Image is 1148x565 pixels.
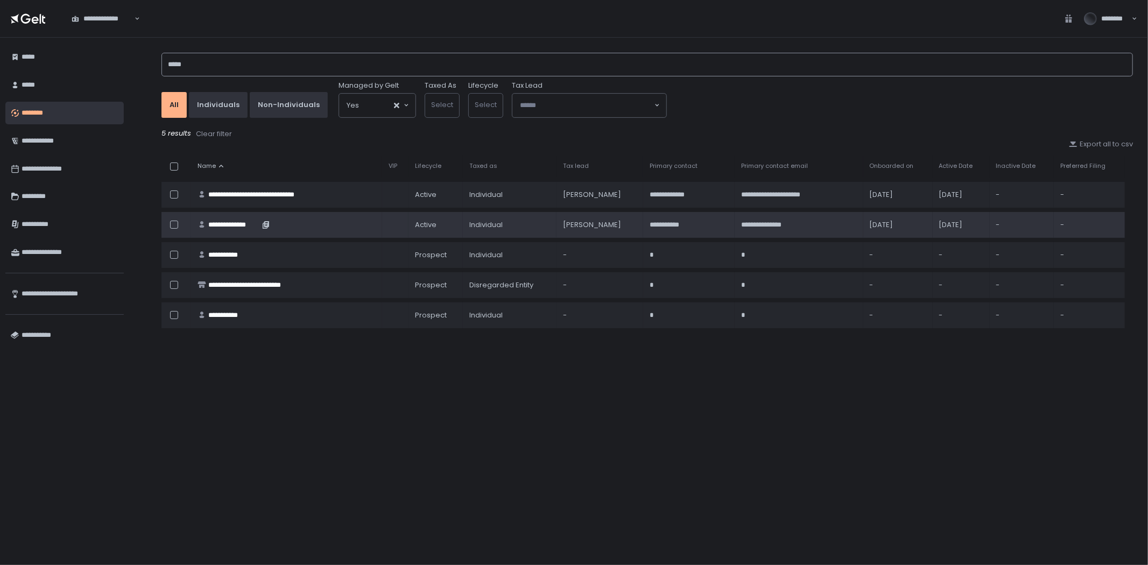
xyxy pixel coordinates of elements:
div: - [996,280,1047,290]
div: - [563,280,637,290]
div: Disregarded Entity [469,280,550,290]
div: Search for option [339,94,415,117]
input: Search for option [520,100,653,111]
span: Select [475,100,497,110]
div: [DATE] [870,220,926,230]
span: Preferred Filing [1060,162,1105,170]
div: - [870,250,926,260]
div: - [1060,250,1118,260]
label: Lifecycle [468,81,498,90]
span: prospect [415,250,447,260]
span: Select [431,100,453,110]
span: prospect [415,310,447,320]
span: Active Date [939,162,973,170]
div: Search for option [65,7,140,30]
div: [PERSON_NAME] [563,190,637,200]
span: Primary contact [650,162,698,170]
div: Search for option [512,94,666,117]
div: Non-Individuals [258,100,320,110]
div: [DATE] [939,220,983,230]
div: - [939,250,983,260]
div: All [170,100,179,110]
span: Tax Lead [512,81,543,90]
div: - [1060,310,1118,320]
div: Individual [469,250,550,260]
div: - [996,310,1047,320]
div: 5 results [161,129,1133,139]
div: Individuals [197,100,240,110]
span: Lifecycle [415,162,441,170]
div: - [870,280,926,290]
button: Clear filter [195,129,233,139]
span: prospect [415,280,447,290]
button: Individuals [189,92,248,118]
input: Search for option [359,100,393,111]
span: Tax lead [563,162,589,170]
div: - [996,190,1047,200]
span: Taxed as [469,162,497,170]
div: - [939,280,983,290]
span: Onboarded on [870,162,914,170]
div: - [1060,220,1118,230]
div: Individual [469,220,550,230]
div: Clear filter [196,129,232,139]
div: Individual [469,310,550,320]
div: - [996,220,1047,230]
span: active [415,190,436,200]
span: Inactive Date [996,162,1036,170]
button: All [161,92,187,118]
button: Clear Selected [394,103,399,108]
span: Yes [347,100,359,111]
div: - [996,250,1047,260]
span: active [415,220,436,230]
div: - [563,310,637,320]
span: VIP [389,162,397,170]
div: - [939,310,983,320]
div: - [870,310,926,320]
button: Export all to csv [1069,139,1133,149]
div: - [1060,190,1118,200]
span: Name [198,162,216,170]
div: [DATE] [870,190,926,200]
div: - [563,250,637,260]
div: Individual [469,190,550,200]
span: Primary contact email [741,162,808,170]
button: Non-Individuals [250,92,328,118]
div: [DATE] [939,190,983,200]
div: - [1060,280,1118,290]
label: Taxed As [425,81,456,90]
div: [PERSON_NAME] [563,220,637,230]
span: Managed by Gelt [339,81,399,90]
